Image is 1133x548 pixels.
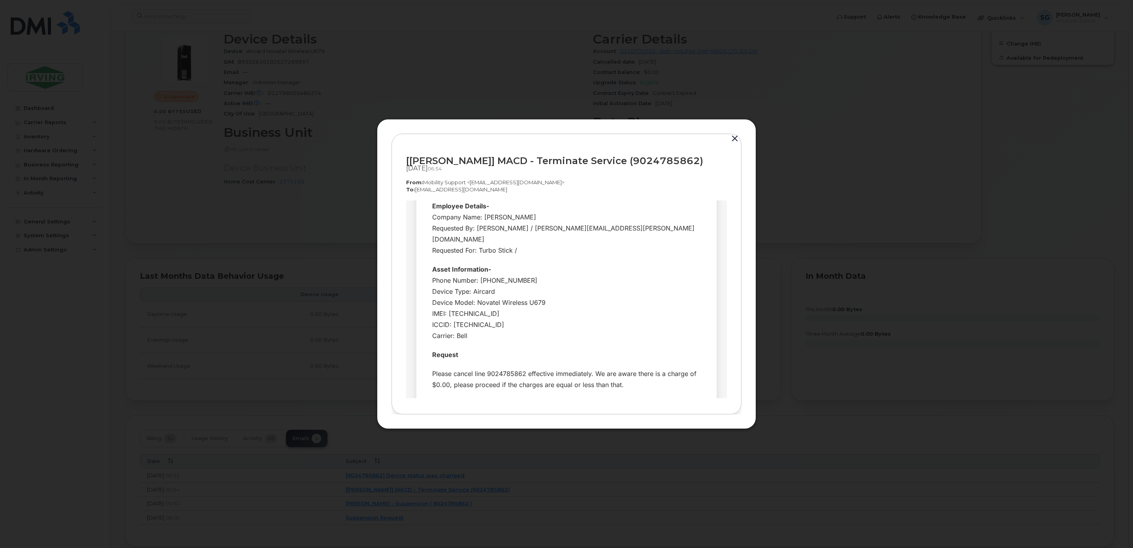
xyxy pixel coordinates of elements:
[428,166,442,172] span: 06:54
[406,155,727,166] div: [[PERSON_NAME]] MACD - Terminate Service (9024785862)
[406,179,423,185] strong: From:
[26,74,295,141] div: Phone Number: [PHONE_NUMBER] Device Type: Aircard Device Model: Novatel Wireless U679 IMEI: [TECH...
[406,164,727,172] div: [DATE]
[406,179,727,186] p: Mobility Support <[EMAIL_ADDRESS][DOMAIN_NAME]>
[26,63,295,74] div: Asset Information-
[406,186,415,193] strong: To:
[26,168,295,190] div: Please cancel line 9024785862 effective immediately. We are aware there is a charge of $0.00, ple...
[26,149,295,160] div: Request
[26,11,295,55] div: Company Name: [PERSON_NAME] Requested By: [PERSON_NAME] / [PERSON_NAME][EMAIL_ADDRESS][PERSON_NAM...
[406,186,727,193] p: [EMAIL_ADDRESS][DOMAIN_NAME]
